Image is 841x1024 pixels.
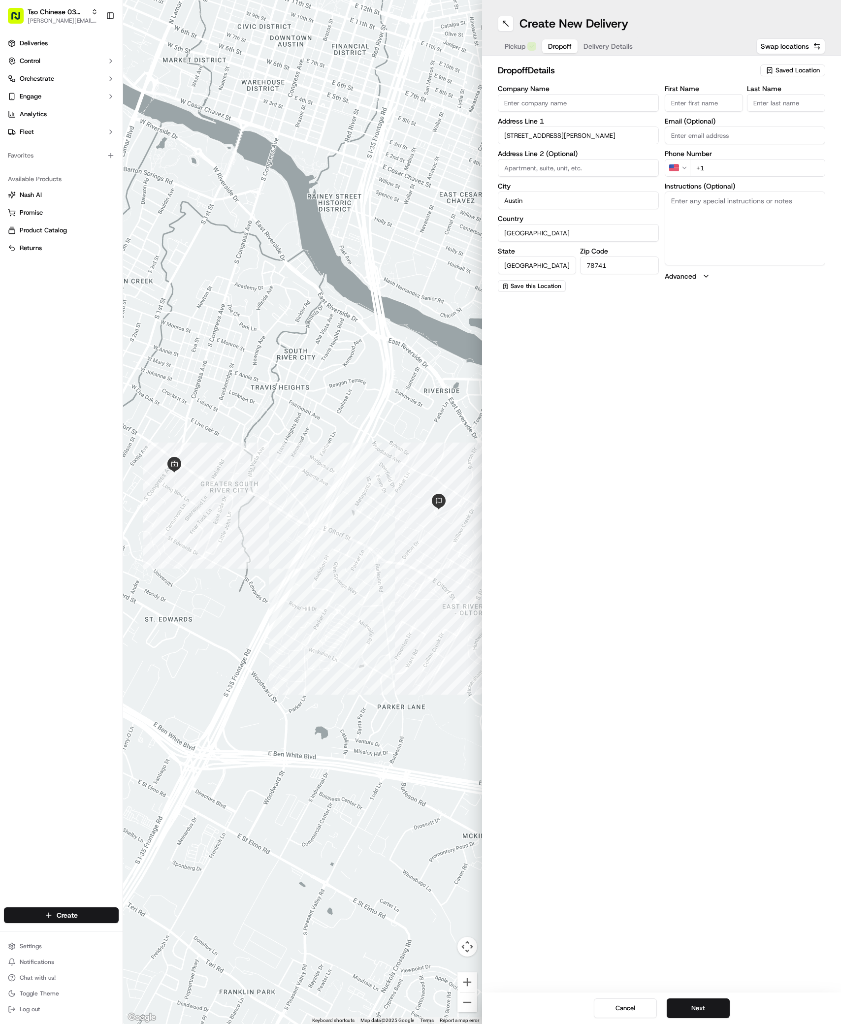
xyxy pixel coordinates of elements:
[4,987,119,1000] button: Toggle Theme
[665,118,826,125] label: Email (Optional)
[10,128,66,136] div: Past conversations
[20,128,34,136] span: Fleet
[20,153,28,161] img: 1736555255976-a54dd68f-1ca7-489b-9aae-adbdc363a1c4
[31,153,80,160] span: [PERSON_NAME]
[4,89,119,104] button: Engage
[57,910,78,920] span: Create
[665,127,826,144] input: Enter email address
[26,64,177,74] input: Got a question? Start typing here...
[498,280,566,292] button: Save this Location
[519,16,628,32] h1: Create New Delivery
[690,159,826,177] input: Enter phone number
[583,41,633,51] span: Delivery Details
[4,53,119,69] button: Control
[69,244,119,252] a: Powered byPylon
[747,94,825,112] input: Enter last name
[4,171,119,187] div: Available Products
[498,94,659,112] input: Enter company name
[126,1011,158,1024] img: Google
[498,256,576,274] input: Enter state
[167,97,179,109] button: Start new chat
[4,939,119,953] button: Settings
[4,71,119,87] button: Orchestrate
[505,41,525,51] span: Pickup
[20,974,56,982] span: Chat with us!
[420,1018,434,1023] a: Terms (opens in new tab)
[360,1018,414,1023] span: Map data ©2025 Google
[10,143,26,159] img: Charles Folsom
[20,191,42,199] span: Nash AI
[4,907,119,923] button: Create
[20,74,54,83] span: Orchestrate
[8,208,115,217] a: Promise
[10,39,179,55] p: Welcome 👋
[20,990,59,997] span: Toggle Theme
[457,972,477,992] button: Zoom in
[153,126,179,138] button: See all
[580,256,658,274] input: Enter zip code
[498,64,754,77] h2: dropoff Details
[498,215,659,222] label: Country
[4,955,119,969] button: Notifications
[457,992,477,1012] button: Zoom out
[10,94,28,112] img: 1736555255976-a54dd68f-1ca7-489b-9aae-adbdc363a1c4
[498,150,659,157] label: Address Line 2 (Optional)
[4,205,119,221] button: Promise
[10,221,18,229] div: 📗
[44,104,135,112] div: We're available if you need us!
[87,153,107,160] span: [DATE]
[20,220,75,230] span: Knowledge Base
[28,17,98,25] button: [PERSON_NAME][EMAIL_ADDRESS][DOMAIN_NAME]
[31,179,129,187] span: [PERSON_NAME] (Store Manager)
[594,998,657,1018] button: Cancel
[8,191,115,199] a: Nash AI
[44,94,162,104] div: Start new chat
[498,224,659,242] input: Enter country
[20,110,47,119] span: Analytics
[498,183,659,190] label: City
[498,85,659,92] label: Company Name
[82,153,85,160] span: •
[457,937,477,957] button: Map camera controls
[20,244,42,253] span: Returns
[20,208,43,217] span: Promise
[4,1002,119,1016] button: Log out
[548,41,572,51] span: Dropoff
[10,10,30,30] img: Nash
[137,179,157,187] span: [DATE]
[20,1005,40,1013] span: Log out
[6,216,79,234] a: 📗Knowledge Base
[4,971,119,985] button: Chat with us!
[4,240,119,256] button: Returns
[761,41,809,51] span: Swap locations
[498,192,659,209] input: Enter city
[93,220,158,230] span: API Documentation
[4,124,119,140] button: Fleet
[28,7,87,17] button: Tso Chinese 03 TsoCo
[747,85,825,92] label: Last Name
[126,1011,158,1024] a: Open this area in Google Maps (opens a new window)
[83,221,91,229] div: 💻
[665,94,743,112] input: Enter first name
[4,106,119,122] a: Analytics
[4,187,119,203] button: Nash AI
[665,183,826,190] label: Instructions (Optional)
[580,248,658,255] label: Zip Code
[21,94,38,112] img: 1738778727109-b901c2ba-d612-49f7-a14d-d897ce62d23f
[4,148,119,163] div: Favorites
[10,170,26,186] img: Antonia (Store Manager)
[498,127,659,144] input: Enter address
[667,998,730,1018] button: Next
[8,226,115,235] a: Product Catalog
[498,248,576,255] label: State
[8,244,115,253] a: Returns
[20,942,42,950] span: Settings
[98,244,119,252] span: Pylon
[498,118,659,125] label: Address Line 1
[665,271,696,281] label: Advanced
[665,271,826,281] button: Advanced
[20,958,54,966] span: Notifications
[498,159,659,177] input: Apartment, suite, unit, etc.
